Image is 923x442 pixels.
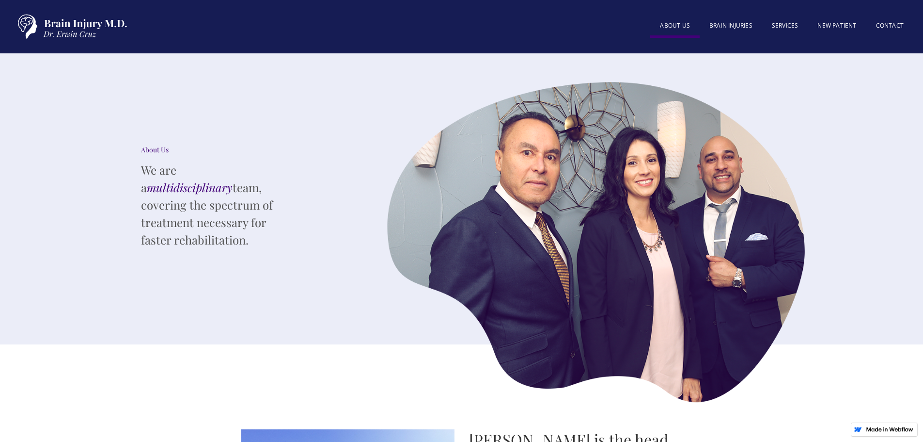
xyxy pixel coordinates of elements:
[700,16,762,35] a: BRAIN INJURIES
[762,16,808,35] a: SERVICES
[808,16,866,35] a: New patient
[147,180,233,195] em: multidisciplinary
[141,145,286,155] div: About Us
[866,16,913,35] a: Contact
[650,16,700,38] a: About US
[10,10,131,44] a: home
[866,427,913,432] img: Made in Webflow
[141,161,286,248] p: We are a team, covering the spectrum of treatment necessary for faster rehabilitation.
